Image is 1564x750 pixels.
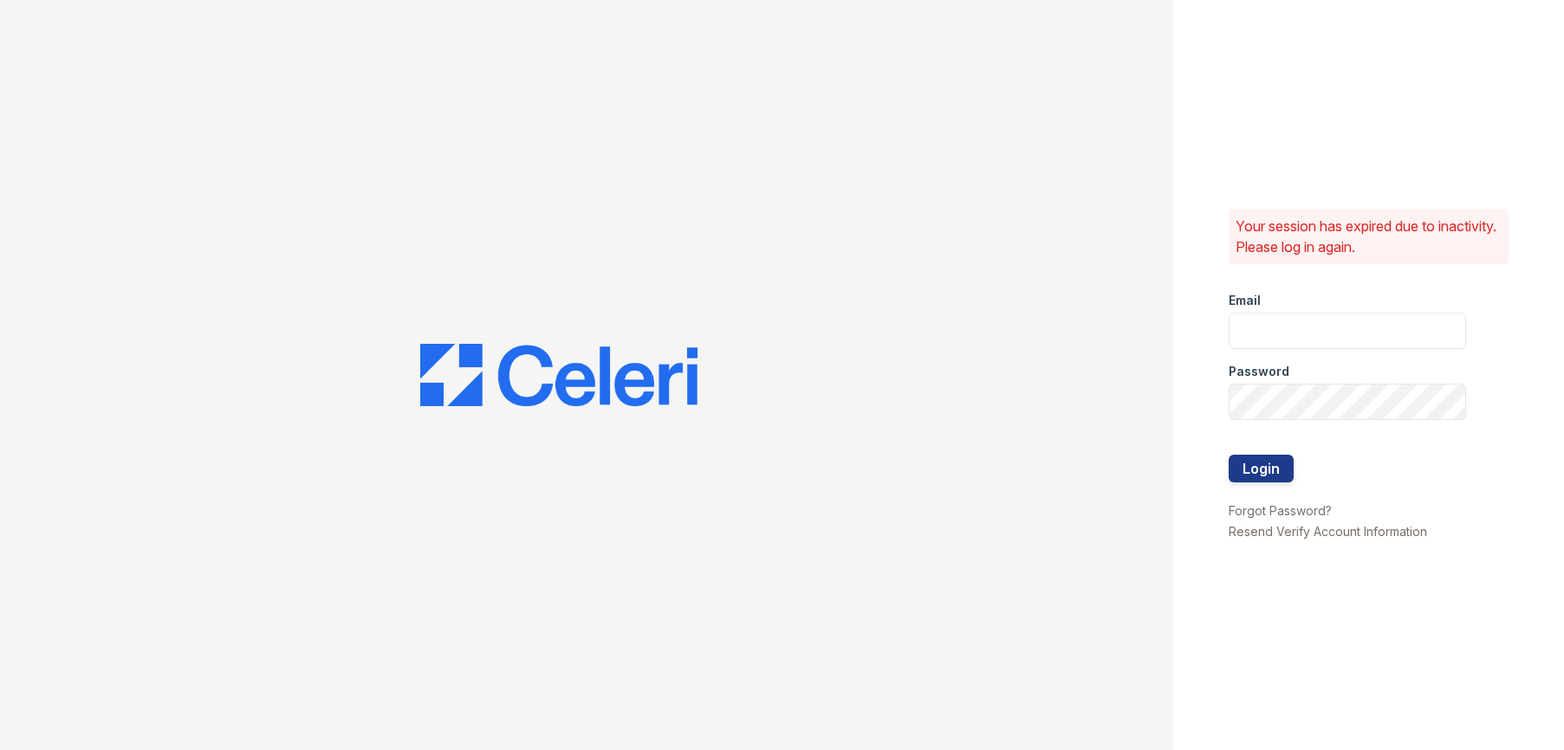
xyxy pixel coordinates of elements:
[420,344,698,406] img: CE_Logo_Blue-a8612792a0a2168367f1c8372b55b34899dd931a85d93a1a3d3e32e68fde9ad4.png
[1229,363,1289,380] label: Password
[1229,503,1332,518] a: Forgot Password?
[1229,524,1427,539] a: Resend Verify Account Information
[1236,216,1502,257] p: Your session has expired due to inactivity. Please log in again.
[1229,455,1294,482] button: Login
[1229,292,1261,309] label: Email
